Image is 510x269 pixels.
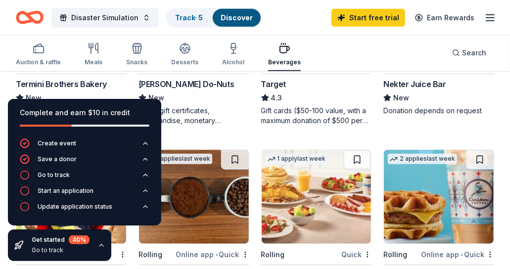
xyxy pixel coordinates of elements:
a: Earn Rewards [409,9,480,27]
div: Rolling [383,249,407,261]
span: 4.3 [271,92,282,104]
button: Update application status [20,202,149,218]
div: 1 apply last week [266,154,328,164]
button: Save a donor [20,154,149,170]
a: Discover [221,13,253,22]
div: [PERSON_NAME] Do-Nuts [139,78,234,90]
a: Home [16,6,44,29]
div: Auction & raffle [16,58,61,66]
button: Meals [85,39,102,71]
button: Alcohol [222,39,244,71]
div: Go to track [38,171,70,179]
div: Get started [32,235,90,244]
span: • [461,251,463,259]
span: • [216,251,218,259]
span: New [393,92,409,104]
div: 2 applies last week [143,154,212,164]
div: Desserts [171,58,198,66]
div: Termini Brothers Bakery [16,78,107,90]
div: Alcohol [222,58,244,66]
a: Track· 5 [175,13,203,22]
button: Disaster Simulation [51,8,158,28]
button: Search [444,43,494,63]
span: Disaster Simulation [71,12,139,24]
div: Online app Quick [176,248,249,261]
div: Donation depends on request [383,106,494,116]
div: Beverages [268,58,301,66]
a: Start free trial [331,9,405,27]
div: Online app Quick [421,248,494,261]
div: Rolling [261,249,285,261]
div: Meals [85,58,102,66]
button: Beverages [268,39,301,71]
div: Create event [38,139,76,147]
button: Start an application [20,186,149,202]
img: Image for Just Love Coffee [139,150,249,244]
div: Complete and earn $10 in credit [20,107,149,119]
button: Track· 5Discover [166,8,262,28]
div: Nekter Juice Bar [383,78,446,90]
div: Snacks [126,58,147,66]
button: Auction & raffle [16,39,61,71]
img: Image for Caribou Coffee [384,150,494,244]
div: Start an application [38,187,93,195]
div: Quick [341,248,371,261]
div: Update application status [38,203,112,211]
button: Create event [20,138,149,154]
div: Target [261,78,286,90]
div: 2 applies last week [388,154,457,164]
img: Image for IHOP [262,150,371,244]
span: Search [462,47,486,59]
button: Snacks [126,39,147,71]
div: Food, gift certificates, merchandise, monetary donations [139,106,249,126]
div: Gift cards ($50-100 value, with a maximum donation of $500 per year) [261,106,372,126]
button: Desserts [171,39,198,71]
div: Save a donor [38,155,77,163]
div: 40 % [69,235,90,244]
button: Go to track [20,170,149,186]
div: Go to track [32,246,90,254]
